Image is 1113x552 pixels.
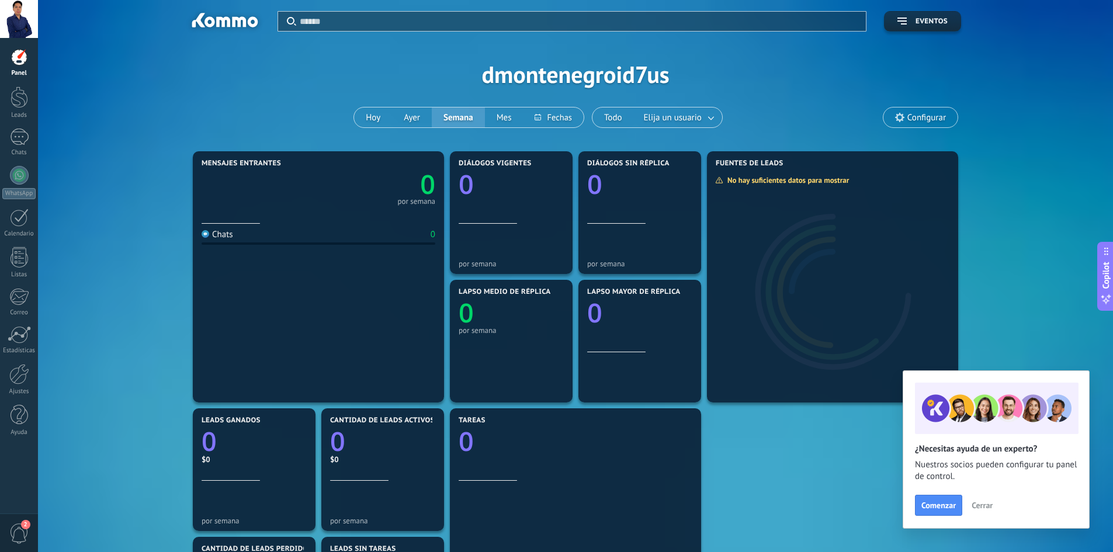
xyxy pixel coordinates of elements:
[432,107,485,127] button: Semana
[202,230,209,238] img: Chats
[587,259,692,268] div: por semana
[966,497,998,514] button: Cerrar
[523,107,583,127] button: Fechas
[915,459,1077,482] span: Nuestros socios pueden configurar tu panel de control.
[2,112,36,119] div: Leads
[592,107,634,127] button: Todo
[459,423,474,459] text: 0
[202,423,217,459] text: 0
[915,443,1077,454] h2: ¿Necesitas ayuda de un experto?
[1100,262,1112,289] span: Copilot
[392,107,432,127] button: Ayer
[397,199,435,204] div: por semana
[459,259,564,268] div: por semana
[972,501,993,509] span: Cerrar
[634,107,722,127] button: Elija un usuario
[202,416,261,425] span: Leads ganados
[2,70,36,77] div: Panel
[716,159,783,168] span: Fuentes de leads
[715,175,857,185] div: No hay suficientes datos para mostrar
[2,309,36,317] div: Correo
[587,166,602,202] text: 0
[459,295,474,331] text: 0
[2,429,36,436] div: Ayuda
[587,288,680,296] span: Lapso mayor de réplica
[330,423,345,459] text: 0
[884,11,961,32] button: Eventos
[202,159,281,168] span: Mensajes entrantes
[330,516,435,525] div: por semana
[459,166,474,202] text: 0
[202,516,307,525] div: por semana
[907,113,946,123] span: Configurar
[642,110,704,126] span: Elija un usuario
[916,18,948,26] span: Eventos
[330,416,435,425] span: Cantidad de leads activos
[459,326,564,335] div: por semana
[21,520,30,529] span: 2
[354,107,392,127] button: Hoy
[330,423,435,459] a: 0
[915,495,962,516] button: Comenzar
[2,230,36,238] div: Calendario
[330,454,435,464] div: $0
[2,388,36,395] div: Ajustes
[202,423,307,459] a: 0
[202,229,233,240] div: Chats
[431,229,435,240] div: 0
[459,159,532,168] span: Diálogos vigentes
[2,347,36,355] div: Estadísticas
[2,271,36,279] div: Listas
[459,416,486,425] span: Tareas
[921,501,956,509] span: Comenzar
[459,423,692,459] a: 0
[2,188,36,199] div: WhatsApp
[459,288,551,296] span: Lapso medio de réplica
[318,166,435,202] a: 0
[587,159,670,168] span: Diálogos sin réplica
[420,166,435,202] text: 0
[485,107,523,127] button: Mes
[2,149,36,157] div: Chats
[202,454,307,464] div: $0
[587,295,602,331] text: 0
